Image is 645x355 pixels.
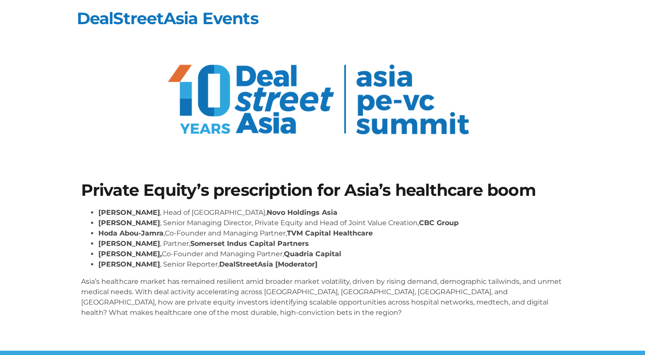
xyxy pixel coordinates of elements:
[219,260,318,268] strong: DealStreetAsia [Moderator]
[190,239,309,248] strong: Somerset Indus Capital Partners
[98,208,160,217] strong: [PERSON_NAME]
[267,208,337,217] strong: Novo Holdings Asia
[98,250,162,258] strong: [PERSON_NAME],
[284,250,341,258] strong: Quadria Capital
[98,239,564,249] li: , Partner,
[77,8,258,28] a: DealStreetAsia Events
[98,219,160,227] strong: [PERSON_NAME]
[287,229,373,237] strong: TVM Capital Healthcare
[98,259,564,270] li: , Senior Reporter,
[98,239,160,248] strong: [PERSON_NAME]
[98,229,164,237] strong: Hoda Abou-Jamra
[98,249,564,259] li: Co-Founder and Managing Partner,
[81,276,564,318] p: Asia’s healthcare market has remained resilient amid broader market volatility, driven by rising ...
[98,228,564,239] li: ,Co-Founder and Managing Partner,
[98,218,564,228] li: , Senior Managing Director, Private Equity and Head of Joint Value Creation,
[98,207,564,218] li: , Head of [GEOGRAPHIC_DATA],
[81,182,564,198] h1: Private Equity’s prescription for Asia’s healthcare boom
[419,219,459,227] strong: CBC Group
[98,260,160,268] strong: [PERSON_NAME]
